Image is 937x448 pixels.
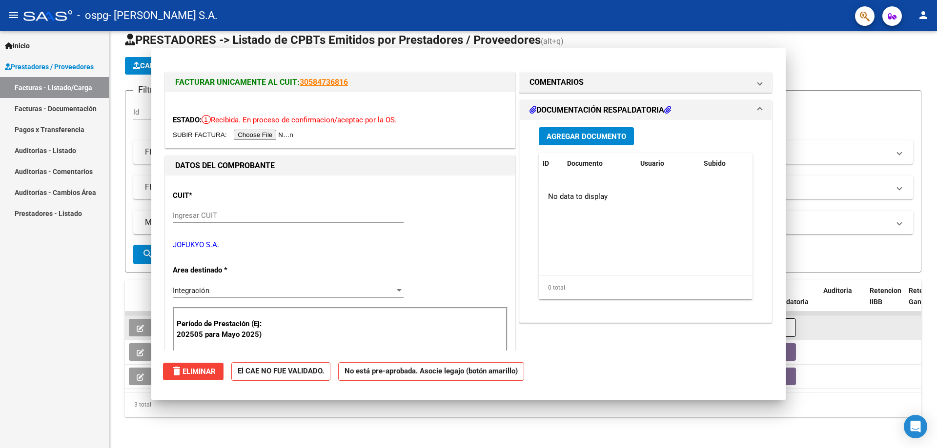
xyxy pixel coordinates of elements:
span: (alt+q) [541,37,564,46]
span: Agregar Documento [547,132,626,141]
datatable-header-cell: Documento [563,153,636,174]
mat-panel-title: MAS FILTROS [145,217,890,228]
span: - ospg [77,5,108,26]
span: Buscar Comprobante [142,250,239,259]
datatable-header-cell: ID [539,153,563,174]
span: Doc Respaldatoria [765,287,809,306]
p: CUIT [173,190,273,201]
span: Inicio [5,40,30,51]
span: ESTADO: [173,116,202,124]
span: Retencion IIBB [870,287,901,306]
span: Integración [173,286,209,295]
button: Agregar Documento [539,127,634,145]
span: FACTURAR UNICAMENTE AL CUIT: [175,78,300,87]
a: 30584736816 [300,78,348,87]
datatable-header-cell: Acción [749,153,797,174]
div: 3 total [125,392,921,417]
button: Eliminar [163,363,224,380]
datatable-header-cell: Usuario [636,153,700,174]
h1: COMENTARIOS [530,77,584,88]
span: Prestadores / Proveedores [5,61,94,72]
div: 0 total [539,275,753,300]
datatable-header-cell: Retencion IIBB [866,280,905,323]
span: Usuario [640,159,664,167]
mat-icon: menu [8,9,20,21]
p: Area destinado * [173,265,273,276]
strong: El CAE NO FUE VALIDADO. [231,362,330,381]
mat-expansion-panel-header: DOCUMENTACIÓN RESPALDATORIA [520,100,772,120]
span: ID [543,159,549,167]
mat-expansion-panel-header: COMENTARIOS [520,73,772,92]
mat-icon: search [142,248,154,260]
h3: Filtros [133,83,167,97]
span: Cargar Comprobante [133,61,225,70]
datatable-header-cell: Doc Respaldatoria [761,280,819,323]
strong: No está pre-aprobada. Asocie legajo (botón amarillo) [338,362,524,381]
p: Período de Prestación (Ej: 202505 para Mayo 2025) [177,318,275,340]
div: DOCUMENTACIÓN RESPALDATORIA [520,120,772,322]
strong: DATOS DEL COMPROBANTE [175,161,275,170]
h1: DOCUMENTACIÓN RESPALDATORIA [530,104,671,116]
mat-panel-title: FILTROS DEL COMPROBANTE [145,147,890,157]
mat-icon: delete [171,365,183,377]
mat-panel-title: FILTROS DE INTEGRACION [145,182,890,193]
span: Auditoria [823,287,852,294]
datatable-header-cell: Subido [700,153,749,174]
span: Recibida. En proceso de confirmacion/aceptac por la OS. [202,116,397,124]
div: Open Intercom Messenger [904,415,927,438]
span: Documento [567,159,603,167]
mat-icon: person [917,9,929,21]
span: Eliminar [171,367,216,376]
span: Subido [704,159,726,167]
div: No data to display [539,184,749,209]
span: PRESTADORES -> Listado de CPBTs Emitidos por Prestadores / Proveedores [125,33,541,47]
span: - [PERSON_NAME] S.A. [108,5,218,26]
datatable-header-cell: Auditoria [819,280,866,323]
p: JOFUKYO S.A. [173,239,508,251]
